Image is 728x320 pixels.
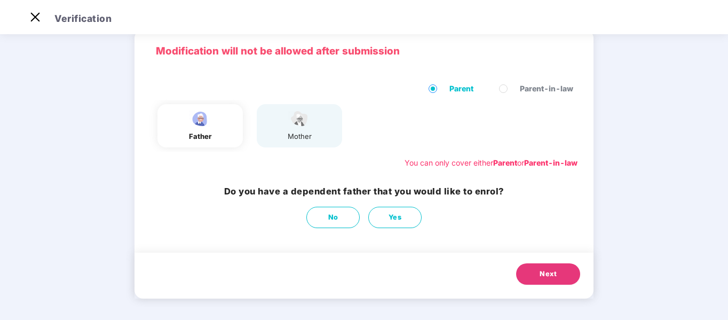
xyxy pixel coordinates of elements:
b: Parent [493,158,517,167]
div: father [187,131,213,142]
button: Next [516,263,580,285]
img: svg+xml;base64,PHN2ZyB4bWxucz0iaHR0cDovL3d3dy53My5vcmcvMjAwMC9zdmciIHdpZHRoPSI1NCIgaGVpZ2h0PSIzOC... [286,110,313,128]
button: Yes [368,207,422,228]
span: Parent-in-law [516,83,577,95]
span: Parent [445,83,478,95]
p: Modification will not be allowed after submission [156,43,572,59]
b: Parent-in-law [524,158,577,167]
span: Next [540,269,557,279]
span: Yes [389,212,402,223]
img: svg+xml;base64,PHN2ZyBpZD0iRmF0aGVyX2ljb24iIHhtbG5zPSJodHRwOi8vd3d3LnczLm9yZy8yMDAwL3N2ZyIgeG1sbn... [187,110,213,128]
h3: Do you have a dependent father that you would like to enrol? [224,185,504,199]
div: mother [286,131,313,142]
span: No [328,212,338,223]
button: No [306,207,360,228]
div: You can only cover either or [405,157,577,169]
